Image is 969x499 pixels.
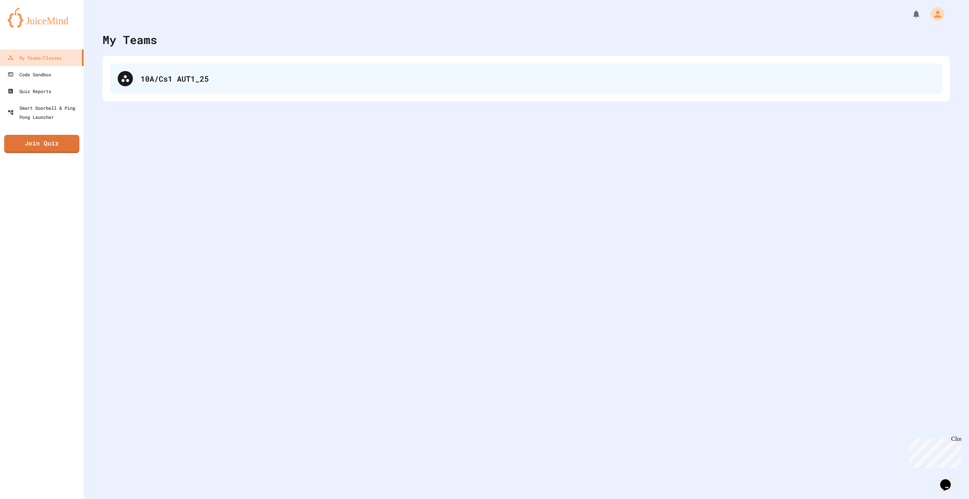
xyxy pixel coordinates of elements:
[898,8,923,21] div: My Notifications
[8,8,76,27] img: logo-orange.svg
[140,73,935,84] div: 10A/Cs1 AUT1_25
[103,31,157,48] div: My Teams
[110,63,942,94] div: 10A/Cs1 AUT1_25
[923,5,946,23] div: My Account
[8,70,51,79] div: Code Sandbox
[937,469,961,491] iframe: chat widget
[8,87,51,96] div: Quiz Reports
[8,103,80,122] div: Smart Doorbell & Ping Pong Launcher
[8,53,62,62] div: My Teams/Classes
[3,3,52,48] div: Chat with us now!Close
[906,436,961,468] iframe: chat widget
[4,135,79,153] a: Join Quiz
